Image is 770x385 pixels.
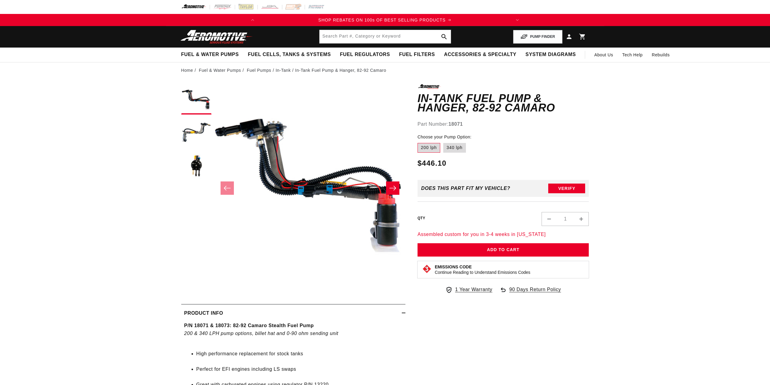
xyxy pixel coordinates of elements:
a: 90 Days Return Policy [500,286,561,300]
input: Search by Part Number, Category or Keyword [319,30,451,43]
label: QTY [418,216,425,221]
button: Add to Cart [418,243,589,257]
span: Fuel Cells, Tanks & Systems [248,51,331,58]
summary: Accessories & Specialty [440,48,521,62]
summary: Fuel Filters [395,48,440,62]
span: About Us [594,52,613,57]
summary: Fuel Cells, Tanks & Systems [243,48,335,62]
span: System Diagrams [526,51,576,58]
span: 1 Year Warranty [455,286,492,294]
strong: Emissions Code [435,264,472,269]
span: 90 Days Return Policy [509,286,561,300]
li: High performance replacement for stock tanks [196,350,402,358]
summary: Fuel & Water Pumps [177,48,244,62]
button: PUMP FINDER [513,30,562,44]
label: 340 lph [443,143,466,153]
a: Fuel & Water Pumps [199,67,241,74]
summary: Fuel Regulators [335,48,394,62]
summary: Rebuilds [647,48,674,62]
button: Load image 2 in gallery view [181,118,211,148]
div: Announcement [259,17,511,23]
span: Tech Help [622,51,643,58]
span: Accessories & Specialty [444,51,516,58]
button: search button [437,30,451,43]
li: In-Tank Fuel Pump & Hanger, 82-92 Camaro [295,67,386,74]
summary: System Diagrams [521,48,580,62]
legend: Choose your Pump Option: [418,134,472,140]
button: Load image 1 in gallery view [181,84,211,115]
button: Translation missing: en.sections.announcements.next_announcement [511,14,523,26]
a: 1 Year Warranty [445,286,492,294]
strong: P/N 18071 & 18073: 82-92 Camaro Stealth Fuel Pump [184,323,314,328]
em: 200 & 340 LPH pump options, billet hat and 0-90 ohm sending unit [184,331,339,336]
slideshow-component: Translation missing: en.sections.announcements.announcement_bar [166,14,604,26]
span: Fuel & Water Pumps [181,51,239,58]
div: Does This part fit My vehicle? [421,186,510,191]
span: $446.10 [418,158,447,169]
label: 200 lph [418,143,440,153]
a: Fuel Pumps [247,67,271,74]
li: Perfect for EFI engines including LS swaps [196,365,402,373]
img: Emissions code [422,264,432,274]
button: Emissions CodeContinue Reading to Understand Emissions Codes [435,264,530,275]
div: Part Number: [418,120,589,128]
media-gallery: Gallery Viewer [181,84,405,292]
button: Slide left [221,181,234,195]
span: Fuel Regulators [340,51,390,58]
p: Assembled custom for you in 3-4 weeks in [US_STATE] [418,231,589,238]
h1: In-Tank Fuel Pump & Hanger, 82-92 Camaro [418,94,589,113]
span: SHOP REBATES ON 100s OF BEST SELLING PRODUCTS [318,18,446,22]
button: Load image 3 in gallery view [181,151,211,181]
summary: Tech Help [618,48,647,62]
button: Verify [548,184,585,193]
a: Home [181,67,193,74]
a: SHOP REBATES ON 100s OF BEST SELLING PRODUCTS [259,17,511,23]
span: Rebuilds [652,51,670,58]
h2: Product Info [184,309,223,317]
button: Slide right [386,181,399,195]
button: Translation missing: en.sections.announcements.previous_announcement [247,14,259,26]
img: Aeromotive [179,30,254,44]
p: Continue Reading to Understand Emissions Codes [435,270,530,275]
nav: breadcrumbs [181,67,589,74]
strong: 18071 [448,121,463,127]
span: Fuel Filters [399,51,435,58]
a: About Us [590,48,618,62]
div: 1 of 2 [259,17,511,23]
li: In-Tank [276,67,295,74]
summary: Product Info [181,304,405,322]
